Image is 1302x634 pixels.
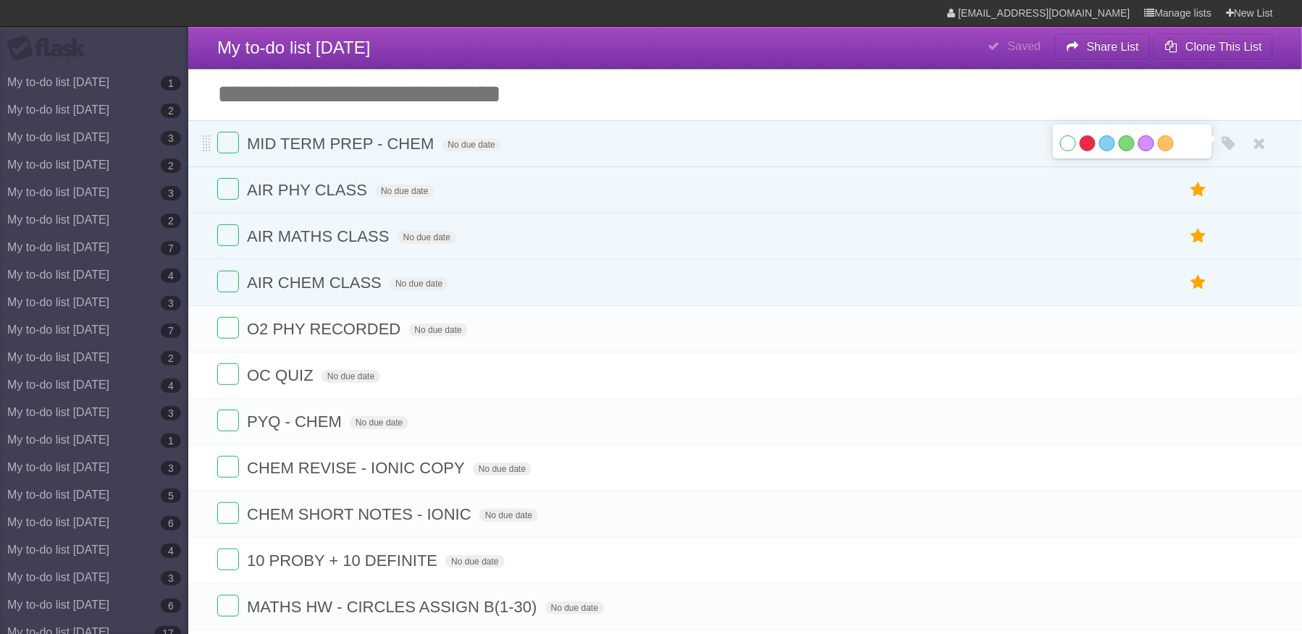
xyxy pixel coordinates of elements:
span: MATHS HW - CIRCLES ASSIGN B(1-30) [247,598,541,616]
b: 3 [161,461,181,475]
span: No due date [350,416,408,429]
b: 2 [161,351,181,365]
label: White [1060,135,1076,151]
span: AIR PHY CLASS [247,181,371,199]
span: OC QUIZ [247,366,317,384]
label: Blue [1099,135,1115,151]
label: Done [217,317,239,339]
label: Done [217,456,239,478]
button: Share List [1055,34,1151,60]
label: Purple [1138,135,1154,151]
span: 10 PROBY + 10 DEFINITE [247,551,441,570]
span: MID TERM PREP - CHEM [247,135,437,153]
b: 2 [161,214,181,228]
b: 3 [161,131,181,145]
span: O2 PHY RECORDED [247,320,404,338]
b: 2 [161,103,181,118]
label: Done [217,224,239,246]
label: Done [217,410,239,431]
span: My to-do list [DATE] [217,38,371,57]
span: No due date [479,509,538,522]
b: 3 [161,186,181,200]
b: 5 [161,489,181,503]
b: 6 [161,516,181,531]
b: 7 [161,241,181,255]
b: 3 [161,406,181,420]
span: No due date [473,462,532,475]
span: AIR CHEM CLASS [247,274,385,292]
b: 3 [161,296,181,310]
span: PYQ - CHEM [247,413,345,431]
b: Saved [1008,40,1041,52]
span: CHEM SHORT NOTES - IONIC [247,505,475,523]
label: Orange [1158,135,1174,151]
label: Done [217,271,239,292]
span: AIR MATHS CLASS [247,227,392,245]
b: 2 [161,158,181,173]
b: Clone This List [1185,41,1262,53]
label: Done [217,363,239,385]
label: Done [217,132,239,153]
b: 6 [161,599,181,613]
label: Star task [1185,224,1212,248]
span: No due date [398,231,456,244]
span: No due date [375,185,434,198]
span: No due date [445,555,504,568]
div: Flask [7,35,94,62]
b: 4 [161,544,181,558]
label: Done [217,549,239,570]
label: Red [1080,135,1096,151]
b: 4 [161,269,181,283]
label: Done [217,502,239,524]
b: 1 [161,434,181,448]
span: No due date [442,138,501,151]
label: Done [217,595,239,617]
label: Star task [1185,178,1212,202]
label: Star task [1185,271,1212,295]
label: Done [217,178,239,200]
b: 3 [161,571,181,586]
span: CHEM REVISE - IONIC COPY [247,459,469,477]
b: 4 [161,379,181,393]
span: No due date [545,601,604,614]
label: Green [1119,135,1135,151]
b: Share List [1087,41,1139,53]
b: 7 [161,324,181,338]
button: Clone This List [1154,34,1273,60]
b: 1 [161,76,181,90]
span: No due date [390,277,448,290]
span: No due date [409,324,468,337]
span: No due date [322,370,380,383]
